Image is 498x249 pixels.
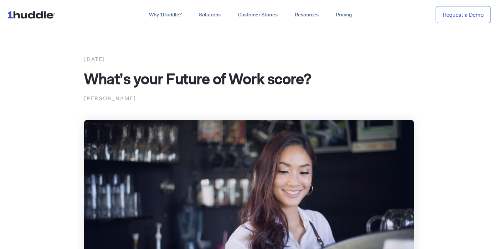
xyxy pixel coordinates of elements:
[84,94,414,103] p: [PERSON_NAME]
[286,9,327,21] a: Resources
[229,9,286,21] a: Customer Stories
[436,6,491,24] a: Request a Demo
[7,8,58,21] img: ...
[190,9,229,21] a: Solutions
[84,55,414,64] div: [DATE]
[327,9,360,21] a: Pricing
[140,9,190,21] a: Why 1Huddle?
[84,69,311,89] span: What’s your Future of Work score?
